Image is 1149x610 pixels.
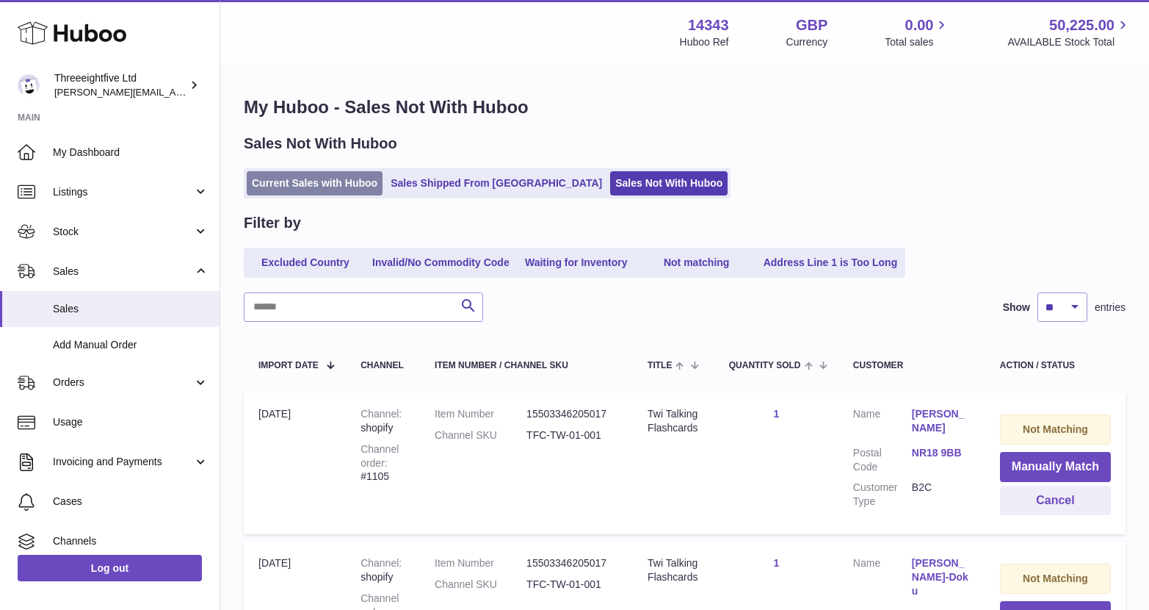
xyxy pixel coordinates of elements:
[247,171,383,195] a: Current Sales with Huboo
[853,481,912,509] dt: Customer Type
[360,407,405,435] div: shopify
[526,578,618,592] dd: TFC-TW-01-001
[53,265,193,279] span: Sales
[244,213,301,233] h2: Filter by
[1007,15,1131,49] a: 50,225.00 AVAILABLE Stock Total
[247,251,364,275] a: Excluded Country
[360,408,402,420] strong: Channel
[53,534,209,548] span: Channels
[853,361,971,370] div: Customer
[1049,15,1114,35] span: 50,225.00
[729,361,801,370] span: Quantity Sold
[360,556,405,584] div: shopify
[385,171,607,195] a: Sales Shipped From [GEOGRAPHIC_DATA]
[53,146,209,159] span: My Dashboard
[912,446,971,460] a: NR18 9BB
[360,442,405,484] div: #1105
[912,556,971,598] a: [PERSON_NAME]-Doku
[360,443,399,469] strong: Channel order
[912,481,971,509] dd: B2C
[758,251,903,275] a: Address Line 1 is Too Long
[53,185,193,199] span: Listings
[1095,301,1126,315] span: entries
[53,415,209,429] span: Usage
[786,35,828,49] div: Currency
[648,361,672,370] span: Title
[518,251,635,275] a: Waiting for Inventory
[1023,423,1088,435] strong: Not Matching
[435,556,526,570] dt: Item Number
[53,302,209,316] span: Sales
[638,251,755,275] a: Not matching
[435,428,526,442] dt: Channel SKU
[244,134,397,154] h2: Sales Not With Huboo
[688,15,729,35] strong: 14343
[244,392,346,534] td: [DATE]
[258,361,319,370] span: Import date
[53,495,209,509] span: Cases
[526,428,618,442] dd: TFC-TW-01-001
[1000,361,1111,370] div: Action / Status
[648,407,700,435] div: Twi Talking Flashcards
[853,407,912,439] dt: Name
[773,408,779,420] a: 1
[360,361,405,370] div: Channel
[853,446,912,474] dt: Postal Code
[610,171,728,195] a: Sales Not With Huboo
[1000,486,1111,516] button: Cancel
[435,578,526,592] dt: Channel SKU
[796,15,827,35] strong: GBP
[853,556,912,602] dt: Name
[53,225,193,239] span: Stock
[244,96,1126,119] h1: My Huboo - Sales Not With Huboo
[54,86,294,98] span: [PERSON_NAME][EMAIL_ADDRESS][DOMAIN_NAME]
[18,555,202,581] a: Log out
[526,556,618,570] dd: 15503346205017
[54,71,186,99] div: Threeeightfive Ltd
[53,455,193,469] span: Invoicing and Payments
[526,407,618,421] dd: 15503346205017
[53,376,193,390] span: Orders
[648,556,700,584] div: Twi Talking Flashcards
[1023,573,1088,584] strong: Not Matching
[885,35,950,49] span: Total sales
[367,251,515,275] a: Invalid/No Commodity Code
[885,15,950,49] a: 0.00 Total sales
[905,15,934,35] span: 0.00
[435,407,526,421] dt: Item Number
[680,35,729,49] div: Huboo Ref
[1000,452,1111,482] button: Manually Match
[360,557,402,569] strong: Channel
[1007,35,1131,49] span: AVAILABLE Stock Total
[435,361,618,370] div: Item Number / Channel SKU
[912,407,971,435] a: [PERSON_NAME]
[53,338,209,352] span: Add Manual Order
[1003,301,1030,315] label: Show
[773,557,779,569] a: 1
[18,74,40,96] img: james@threeeightfive.co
